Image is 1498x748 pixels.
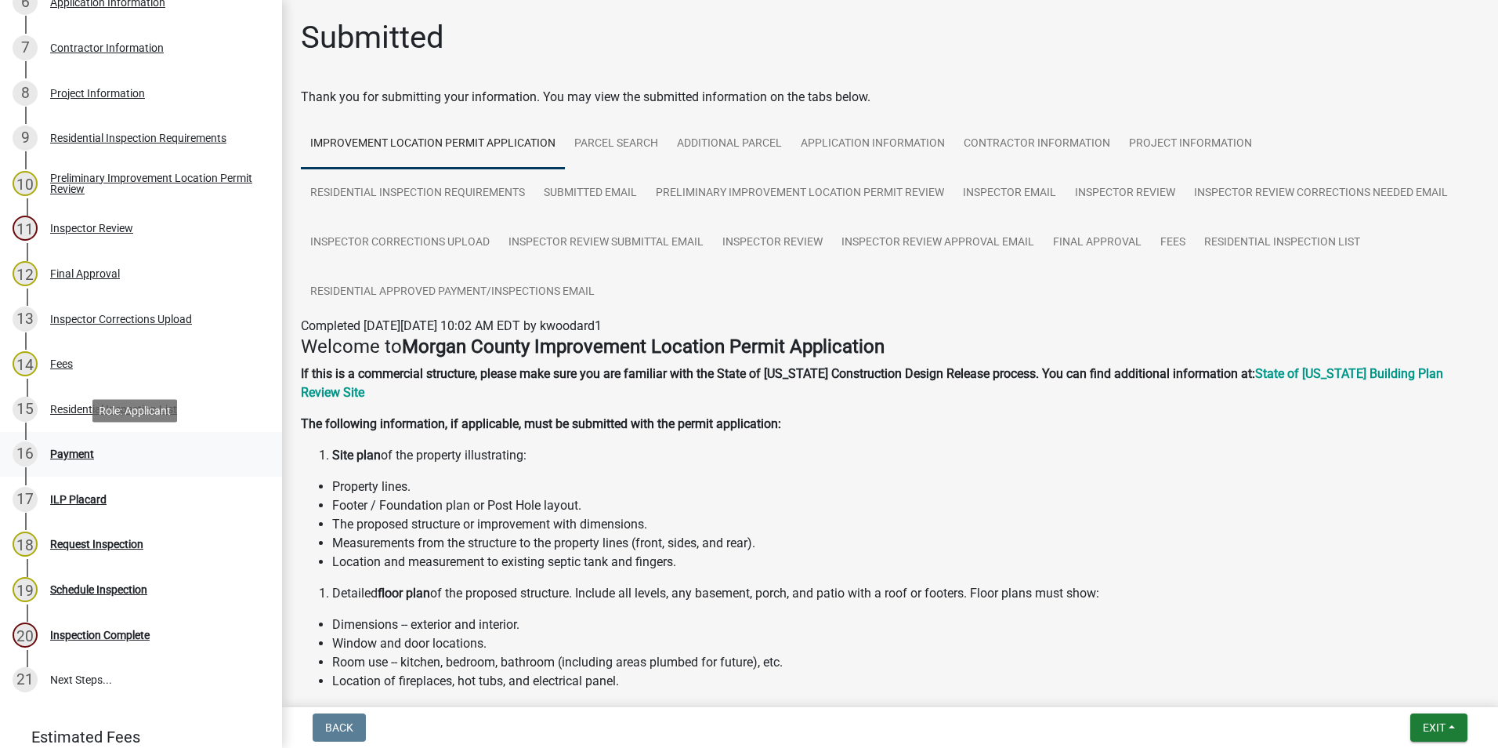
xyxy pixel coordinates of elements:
[50,88,145,99] div: Project Information
[499,218,713,268] a: Inspector Review Submittal Email
[332,672,1479,691] li: Location of fireplaces, hot tubs, and electrical panel.
[13,125,38,151] div: 9
[50,358,73,369] div: Fees
[50,223,133,234] div: Inspector Review
[50,42,164,53] div: Contractor Information
[313,714,366,742] button: Back
[50,539,143,550] div: Request Inspection
[332,634,1479,653] li: Window and door locations.
[50,172,257,194] div: Preliminary Improvement Location Permit Review
[402,336,885,358] strong: Morgan County Improvement Location Permit Application
[13,667,38,692] div: 21
[301,416,781,431] strong: The following information, if applicable, must be submitted with the permit application:
[332,615,1479,634] li: Dimensions -- exterior and interior.
[301,267,604,318] a: Residential Approved Payment/Inspections Email
[332,534,1479,553] li: Measurements from the structure to the property lines (front, sides, and rear).
[332,448,381,463] strong: Site plan
[1195,218,1370,268] a: Residential Inspection List
[1410,714,1467,742] button: Exit
[13,623,38,648] div: 20
[50,448,94,459] div: Payment
[301,366,1255,381] strong: If this is a commercial structure, please make sure you are familiar with the State of [US_STATE]...
[1120,119,1261,169] a: Project Information
[332,496,1479,515] li: Footer / Foundation plan or Post Hole layout.
[13,577,38,602] div: 19
[646,169,953,219] a: Preliminary Improvement Location Permit Review
[50,584,147,595] div: Schedule Inspection
[13,261,38,286] div: 12
[1044,218,1151,268] a: Final Approval
[50,133,226,143] div: Residential Inspection Requirements
[13,487,38,512] div: 17
[50,314,192,325] div: Inspector Corrections Upload
[332,553,1479,572] li: Location and measurement to existing septic tank and fingers.
[1185,169,1457,219] a: Inspector Review Corrections Needed Email
[332,584,1479,603] li: Detailed of the proposed structure. Include all levels, any basement, porch, and patio with a roo...
[534,169,646,219] a: Submitted Email
[301,119,565,169] a: Improvement Location Permit Application
[301,218,499,268] a: Inspector Corrections Upload
[1423,721,1446,734] span: Exit
[13,351,38,376] div: 14
[301,318,602,333] span: Completed [DATE][DATE] 10:02 AM EDT by kwoodard1
[13,171,38,196] div: 10
[13,532,38,557] div: 18
[13,441,38,467] div: 16
[791,119,954,169] a: Application Information
[92,399,177,422] div: Role: Applicant
[378,586,430,601] strong: floor plan
[325,721,353,734] span: Back
[332,653,1479,672] li: Room use -- kitchen, bedroom, bathroom (including areas plumbed for future), etc.
[301,169,534,219] a: Residential Inspection Requirements
[954,119,1120,169] a: Contractor Information
[1151,218,1195,268] a: Fees
[832,218,1044,268] a: Inspector Review Approval Email
[301,336,1479,358] h4: Welcome to
[50,494,107,505] div: ILP Placard
[13,81,38,106] div: 8
[50,404,177,415] div: Residential Inspection List
[50,630,150,641] div: Inspection Complete
[301,88,1479,107] div: Thank you for submitting your information. You may view the submitted information on the tabs below.
[565,119,668,169] a: Parcel search
[301,19,444,56] h1: Submitted
[953,169,1066,219] a: Inspector Email
[13,35,38,60] div: 7
[13,397,38,422] div: 15
[13,307,38,332] div: 13
[713,218,832,268] a: Inspector Review
[668,119,791,169] a: ADDITIONAL PARCEL
[332,515,1479,534] li: The proposed structure or improvement with dimensions.
[50,268,120,279] div: Final Approval
[1066,169,1185,219] a: Inspector Review
[13,216,38,241] div: 11
[332,477,1479,496] li: Property lines.
[301,366,1443,400] a: State of [US_STATE] Building Plan Review Site
[332,446,1479,465] li: of the property illustrating:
